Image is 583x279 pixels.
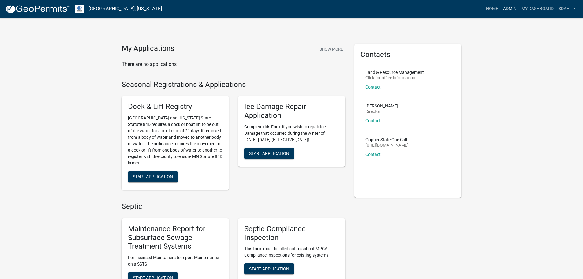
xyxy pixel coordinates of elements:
p: [URL][DOMAIN_NAME] [365,143,409,147]
p: Land & Resource Management [365,70,424,74]
h5: Septic Compliance Inspection [244,224,339,242]
a: Contact [365,85,381,89]
button: Start Application [128,171,178,182]
h5: Ice Damage Repair Application [244,102,339,120]
p: For Licensed Maintainers to report Maintenance on a SSTS [128,254,223,267]
a: Home [484,3,501,15]
a: sdahl [556,3,578,15]
p: [PERSON_NAME] [365,104,398,108]
h4: Seasonal Registrations & Applications [122,80,345,89]
p: This form must be filled out to submit MPCA Compliance Inspections for existing systems [244,246,339,258]
h4: Septic [122,202,345,211]
a: [GEOGRAPHIC_DATA], [US_STATE] [88,4,162,14]
p: Gopher State One Call [365,138,409,142]
h5: Contacts [361,50,455,59]
p: Click for office information: [365,76,424,80]
p: [GEOGRAPHIC_DATA] and [US_STATE] State Statute 84D requires a dock or boat lift to be out of the ... [128,115,223,166]
a: Contact [365,118,381,123]
p: Complete this Form if you wish to repair Ice Damage that occurred during the winter of [DATE]-[DA... [244,124,339,143]
p: There are no applications [122,61,345,68]
p: Director [365,109,398,114]
button: Start Application [244,263,294,274]
a: Contact [365,152,381,157]
a: My Dashboard [519,3,556,15]
span: Start Application [249,266,289,271]
button: Show More [317,44,345,54]
h5: Dock & Lift Registry [128,102,223,111]
a: Admin [501,3,519,15]
span: Start Application [249,151,289,156]
h4: My Applications [122,44,174,53]
button: Start Application [244,148,294,159]
span: Start Application [133,174,173,179]
img: Otter Tail County, Minnesota [75,5,84,13]
h5: Maintenance Report for Subsurface Sewage Treatment Systems [128,224,223,251]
